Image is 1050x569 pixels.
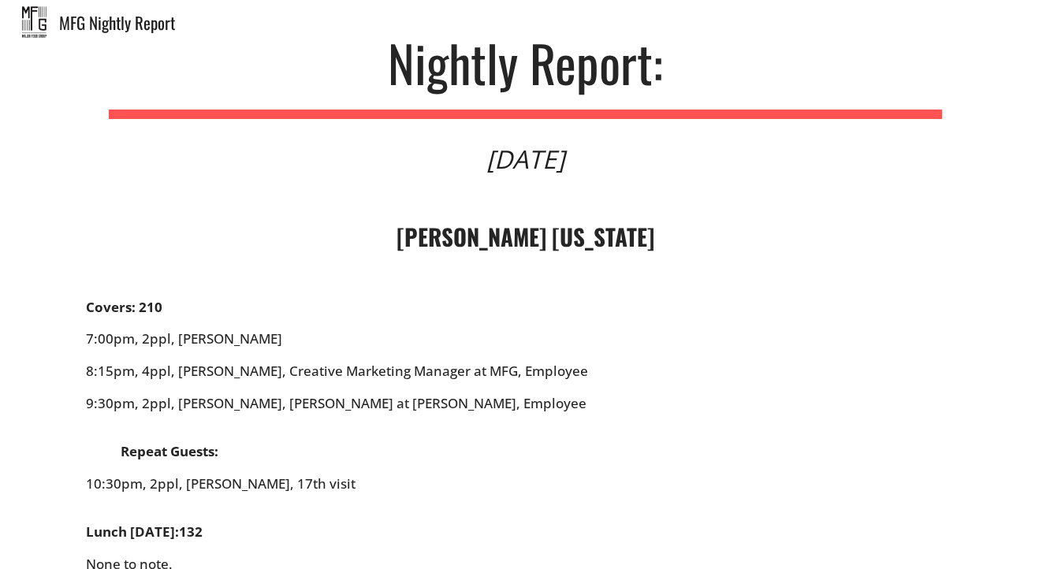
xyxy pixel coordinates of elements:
div: MFG Nightly Report [59,14,1050,31]
strong: Covers: 210 [86,298,162,316]
strong: Lunch [DATE]: [86,523,179,541]
div: Nightly Report: [388,37,663,87]
strong: [PERSON_NAME] [US_STATE] [397,219,654,253]
div: [DATE] [486,147,564,172]
img: mfg_nightly.jpeg [22,6,47,38]
strong: Repeat Guests: [121,442,218,460]
strong: 132 [179,523,203,541]
div: 7:00pm, 2ppl, [PERSON_NAME] 8:15pm, 4ppl, [PERSON_NAME], Creative Marketing Manager at MFG, Emplo... [86,299,964,524]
